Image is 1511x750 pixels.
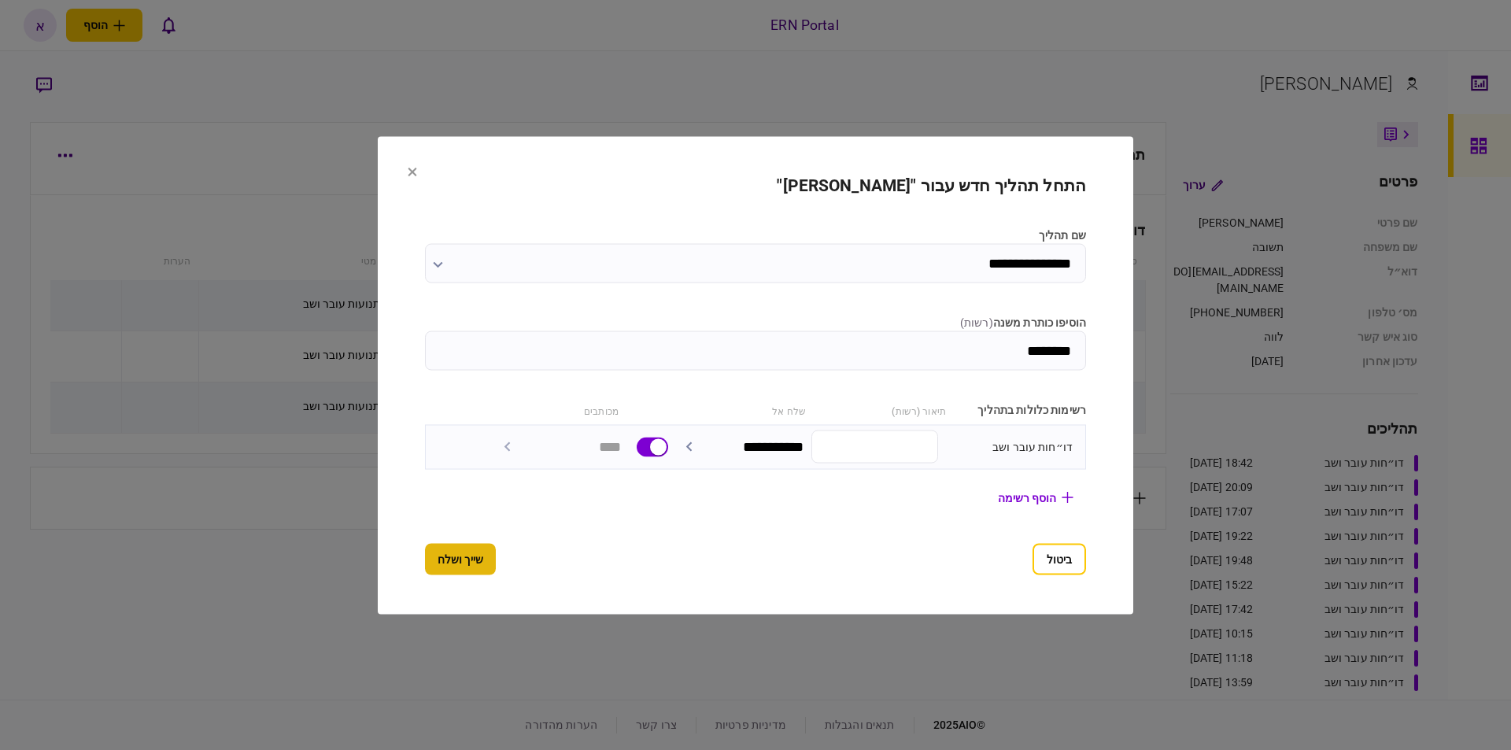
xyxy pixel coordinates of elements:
[425,543,496,575] button: שייך ושלח
[954,401,1086,418] div: רשימות כלולות בתהליך
[425,175,1086,195] h2: התחל תהליך חדש עבור "[PERSON_NAME]"
[946,438,1073,455] div: דו״חות עובר ושב
[1033,543,1086,575] button: ביטול
[814,401,946,418] div: תיאור (רשות)
[985,483,1086,512] button: הוסף רשימה
[425,227,1086,243] label: שם תהליך
[425,243,1086,283] input: שם תהליך
[960,316,993,328] span: ( רשות )
[486,401,619,418] div: מכותבים
[425,331,1086,370] input: הוסיפו כותרת משנה
[425,314,1086,331] label: הוסיפו כותרת משנה
[674,401,806,418] div: שלח אל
